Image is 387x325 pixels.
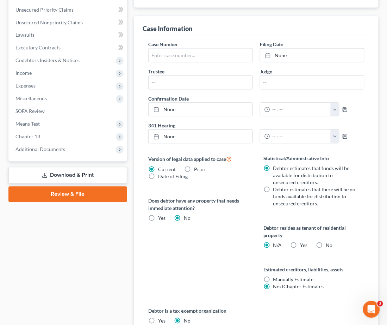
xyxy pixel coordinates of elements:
div: Case Information [143,25,192,33]
input: -- : -- [270,103,331,116]
a: SOFA Review [10,105,127,118]
span: Lawsuits [15,32,35,38]
label: 341 Hearing [145,122,368,130]
span: Yes [300,242,308,248]
label: Does debtor have any property that needs immediate attention? [148,197,249,212]
a: None [260,49,364,62]
a: None [149,103,252,116]
label: Debtor is a tax exempt organization [148,307,364,315]
input: -- [149,76,252,89]
input: -- [260,76,364,89]
label: Version of legal data applied to case [148,155,249,163]
a: Unsecured Priority Claims [10,4,127,16]
span: Manually Estimate [273,277,314,283]
span: Expenses [15,83,36,89]
span: Debtor estimates that there will be no funds available for distribution to unsecured creditors. [273,187,356,207]
input: Enter case number... [149,49,252,62]
span: Executory Contracts [15,45,61,51]
span: Chapter 13 [15,134,40,140]
label: Estimated creditors, liabilities, assets [263,266,364,273]
span: Yes [158,318,166,324]
span: Additional Documents [15,146,65,152]
a: Download & Print [8,167,127,184]
span: 3 [377,301,383,307]
span: No [184,215,191,221]
a: None [149,130,252,143]
span: N/A [273,242,282,248]
iframe: Intercom live chat [363,301,380,318]
span: Debtor estimates that funds will be available for distribution to unsecured creditors. [273,165,350,186]
label: Case Number [148,41,178,48]
a: Executory Contracts [10,42,127,54]
label: Filing Date [260,41,283,48]
span: Miscellaneous [15,96,47,102]
span: Income [15,70,32,76]
span: Prior [194,167,206,173]
a: Unsecured Nonpriority Claims [10,16,127,29]
span: Yes [158,215,166,221]
span: Unsecured Priority Claims [15,7,74,13]
input: -- : -- [270,130,331,143]
label: Statistical/Administrative Info [263,155,364,162]
label: Debtor resides as tenant of residential property [263,224,364,239]
span: Means Test [15,121,40,127]
a: Review & File [8,187,127,202]
span: No [326,242,333,248]
span: Codebtors Insiders & Notices [15,58,80,64]
span: NextChapter Estimates [273,284,324,290]
label: Trustee [148,68,164,76]
label: Judge [260,68,273,76]
span: No [184,318,191,324]
span: Current [158,167,176,173]
label: Confirmation Date [145,95,368,103]
a: Lawsuits [10,29,127,42]
span: Date of Filing [158,174,188,180]
span: SOFA Review [15,108,45,114]
span: Unsecured Nonpriority Claims [15,19,83,25]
